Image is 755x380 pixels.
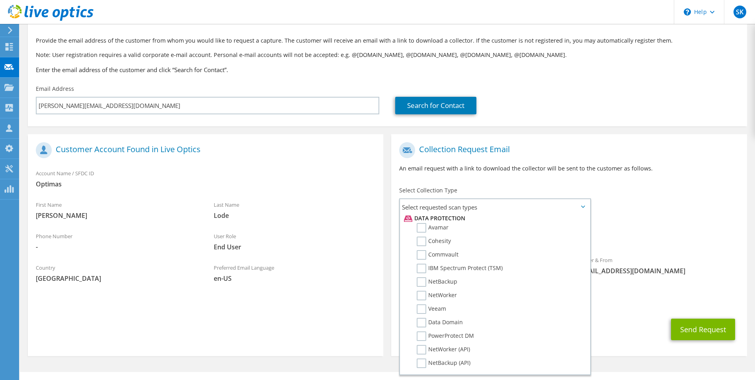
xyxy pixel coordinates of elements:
[417,318,463,327] label: Data Domain
[417,250,458,260] label: Commvault
[28,259,206,287] div: Country
[684,8,691,16] svg: \n
[36,243,198,251] span: -
[36,180,375,188] span: Optimas
[391,252,569,279] div: To
[36,36,739,45] p: Provide the email address of the customer from whom you would like to request a capture. The cust...
[400,199,589,215] span: Select requested scan types
[399,164,739,173] p: An email request with a link to download the collector will be sent to the customer as follows.
[206,196,384,224] div: Last Name
[206,228,384,255] div: User Role
[417,223,449,233] label: Avamar
[214,211,376,220] span: Lode
[391,218,747,248] div: Requested Collections
[28,165,383,192] div: Account Name / SFDC ID
[417,358,470,368] label: NetBackup (API)
[36,85,74,93] label: Email Address
[671,319,735,340] button: Send Request
[391,283,747,311] div: CC & Reply To
[36,65,739,74] h3: Enter the email address of the customer and click “Search for Contact”.
[36,211,198,220] span: [PERSON_NAME]
[417,277,457,287] label: NetBackup
[36,142,371,158] h1: Customer Account Found in Live Optics
[36,274,198,283] span: [GEOGRAPHIC_DATA]
[417,237,451,246] label: Cohesity
[214,243,376,251] span: End User
[569,252,747,279] div: Sender & From
[399,142,735,158] h1: Collection Request Email
[734,6,746,18] span: SK
[417,345,470,355] label: NetWorker (API)
[417,304,446,314] label: Veeam
[214,274,376,283] span: en-US
[577,266,739,275] span: [EMAIL_ADDRESS][DOMAIN_NAME]
[399,186,457,194] label: Select Collection Type
[36,51,739,59] p: Note: User registration requires a valid corporate e-mail account. Personal e-mail accounts will ...
[28,196,206,224] div: First Name
[417,331,474,341] label: PowerProtect DM
[417,264,503,273] label: IBM Spectrum Protect (TSM)
[402,214,585,223] li: Data Protection
[395,97,476,114] a: Search for Contact
[417,291,457,300] label: NetWorker
[206,259,384,287] div: Preferred Email Language
[28,228,206,255] div: Phone Number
